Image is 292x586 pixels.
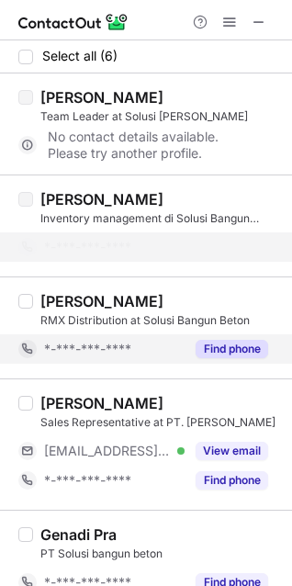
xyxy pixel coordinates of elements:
[18,130,281,160] div: No contact details available. Please try another profile.
[196,442,268,460] button: Reveal Button
[40,546,281,562] div: PT Solusi bangun beton
[196,471,268,490] button: Reveal Button
[40,312,281,329] div: RMX Distribution at Solusi Bangun Beton
[40,414,281,431] div: Sales Representative at PT. [PERSON_NAME]
[40,394,163,412] div: [PERSON_NAME]
[40,525,117,544] div: Genadi Pra
[40,190,163,208] div: [PERSON_NAME]
[18,11,129,33] img: ContactOut v5.3.10
[40,210,281,227] div: Inventory management di Solusi Bangun Beton
[40,292,163,310] div: [PERSON_NAME]
[44,443,171,459] span: [EMAIL_ADDRESS][DOMAIN_NAME]
[196,340,268,358] button: Reveal Button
